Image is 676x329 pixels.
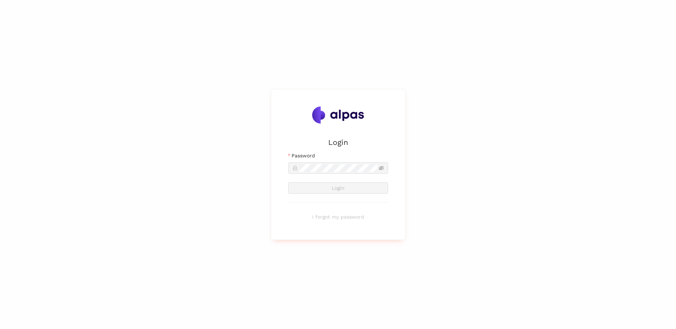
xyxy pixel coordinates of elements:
input: Password [299,164,377,172]
button: Login [288,182,388,194]
label: Password [288,152,315,160]
button: I forgot my password [288,211,388,223]
span: eye-invisible [379,166,384,171]
img: Alpas.ai Logo [312,106,364,124]
span: lock [293,166,298,171]
h2: Login [288,136,388,148]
